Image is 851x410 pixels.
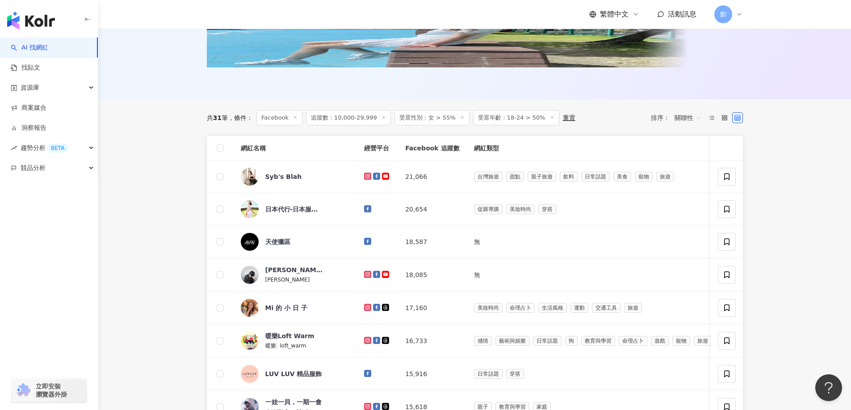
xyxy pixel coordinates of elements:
[241,365,350,383] a: KOL AvatarLUV LUV 精品服飾
[7,12,55,29] img: logo
[506,172,524,182] span: 甜點
[672,336,690,346] span: 寵物
[21,138,68,158] span: 趨勢分析
[398,258,466,292] td: 18,085
[241,331,350,350] a: KOL Avatar暖樂Loft Warm暖樂|loft_warm
[506,204,535,214] span: 美妝時尚
[538,204,556,214] span: 穿搭
[570,303,588,313] span: 運動
[265,398,322,406] div: 一娃一貝，一期一會
[241,233,259,251] img: KOL Avatar
[538,303,567,313] span: 生活風格
[241,168,259,186] img: KOL Avatar
[357,136,398,161] th: 經營平台
[474,204,503,214] span: 促購導購
[241,265,350,284] a: KOL Avatar[PERSON_NAME][PERSON_NAME] [PERSON_NAME][PERSON_NAME]
[241,266,259,284] img: KOL Avatar
[36,382,67,398] span: 立即安裝 瀏覽器外掛
[11,63,40,72] a: 找貼文
[11,124,46,133] a: 洞察報告
[398,292,466,324] td: 17,160
[560,172,578,182] span: 飲料
[467,136,722,161] th: 網紅類型
[613,172,631,182] span: 美食
[651,336,669,346] span: 遊戲
[265,277,310,283] span: [PERSON_NAME]
[506,369,524,379] span: 穿搭
[234,136,357,161] th: 網紅名稱
[635,172,653,182] span: 寵物
[398,324,466,358] td: 16,733
[720,9,726,19] span: 劉
[265,303,307,312] div: Mi 的 小 日 子
[21,78,39,98] span: 資源庫
[265,265,323,274] div: [PERSON_NAME][PERSON_NAME] [PERSON_NAME]
[656,172,674,182] span: 旅遊
[241,299,350,317] a: KOL AvatarMi 的 小 日 子
[474,336,492,346] span: 感情
[11,145,17,151] span: rise
[581,172,610,182] span: 日常話題
[12,378,87,402] a: chrome extension立即安裝 瀏覽器外掛
[533,336,562,346] span: 日常話題
[241,332,259,350] img: KOL Avatar
[21,158,46,178] span: 競品分析
[276,342,280,349] span: |
[265,369,322,378] div: LUV LUV 精品服飾
[398,136,466,161] th: Facebook 追蹤數
[668,10,696,18] span: 活動訊息
[581,336,615,346] span: 教育與學習
[600,9,629,19] span: 繁體中文
[563,114,575,121] div: 重置
[473,110,559,125] span: 受眾年齡：18-24 > 50%
[565,336,578,346] span: 狗
[241,200,259,218] img: KOL Avatar
[14,383,32,398] img: chrome extension
[241,233,350,251] a: KOL Avatar天使獵區
[474,303,503,313] span: 美妝時尚
[506,303,535,313] span: 命理占卜
[474,270,715,280] div: 無
[474,172,503,182] span: 台灣旅遊
[256,110,302,125] span: Facebook
[675,111,701,125] span: 關聯性
[398,226,466,258] td: 18,587
[241,200,350,218] a: KOL Avatar日本代行-日本服飾代購網
[619,336,647,346] span: 命理占卜
[47,144,68,153] div: BETA
[265,172,302,181] div: Syb's Blah
[398,161,466,193] td: 21,066
[241,168,350,186] a: KOL AvatarSyb's Blah
[815,374,842,401] iframe: Help Scout Beacon - Open
[495,336,529,346] span: 藝術與娛樂
[306,110,391,125] span: 追蹤數：10,000-29,999
[11,43,48,52] a: searchAI 找網紅
[241,365,259,383] img: KOL Avatar
[265,331,314,340] div: 暖樂Loft Warm
[265,237,290,246] div: 天使獵區
[228,114,253,121] span: 條件 ：
[241,299,259,317] img: KOL Avatar
[624,303,642,313] span: 旅遊
[11,104,46,112] a: 商案媒合
[694,336,712,346] span: 旅遊
[474,369,503,379] span: 日常話題
[265,205,323,214] div: 日本代行-日本服飾代購網
[528,172,556,182] span: 親子旅遊
[474,237,715,247] div: 無
[651,111,706,125] div: 排序：
[265,343,276,349] span: 暖樂
[394,110,470,125] span: 受眾性別：女 > 55%
[213,114,222,121] span: 31
[280,343,306,349] span: loft_warm
[398,358,466,390] td: 15,916
[207,114,228,121] div: 共 筆
[398,193,466,226] td: 20,654
[592,303,620,313] span: 交通工具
